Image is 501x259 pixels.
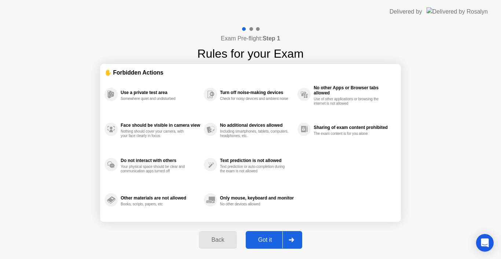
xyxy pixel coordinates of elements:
[220,123,294,128] div: No additional devices allowed
[314,97,383,106] div: Use of other applications or browsing the internet is not allowed
[246,231,302,249] button: Got it
[314,85,393,96] div: No other Apps or Browser tabs allowed
[220,202,289,206] div: No other devices allowed
[476,234,494,252] div: Open Intercom Messenger
[121,158,200,163] div: Do not interact with others
[427,7,488,16] img: Delivered by Rosalyn
[220,165,289,173] div: Text prediction or auto-completion during the exam is not allowed
[220,158,294,163] div: Text prediction is not allowed
[314,132,383,136] div: The exam content is for you alone
[201,237,234,243] div: Back
[263,35,280,42] b: Step 1
[220,129,289,138] div: Including smartphones, tablets, computers, headphones, etc.
[220,195,294,201] div: Only mouse, keyboard and monitor
[121,129,190,138] div: Nothing should cover your camera, with your face clearly in focus
[197,45,304,62] h1: Rules for your Exam
[220,90,294,95] div: Turn off noise-making devices
[121,202,190,206] div: Books, scripts, papers, etc
[105,68,396,77] div: ✋ Forbidden Actions
[121,123,200,128] div: Face should be visible in camera view
[248,237,282,243] div: Got it
[121,97,190,101] div: Somewhere quiet and undisturbed
[220,97,289,101] div: Check for noisy devices and ambient noise
[121,165,190,173] div: Your physical space should be clear and communication apps turned off
[121,195,200,201] div: Other materials are not allowed
[314,125,393,130] div: Sharing of exam content prohibited
[121,90,200,95] div: Use a private test area
[199,231,237,249] button: Back
[221,34,280,43] h4: Exam Pre-flight:
[390,7,422,16] div: Delivered by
